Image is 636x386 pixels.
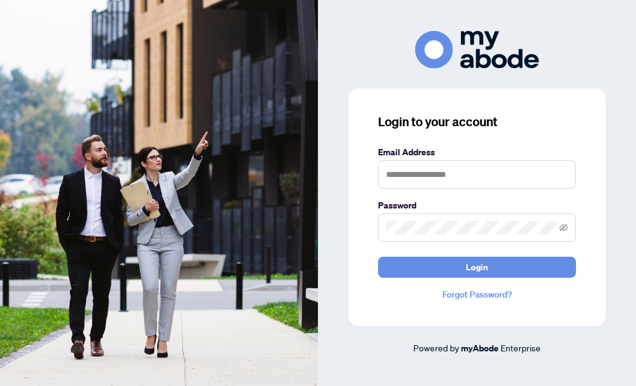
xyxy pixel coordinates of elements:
[378,199,576,212] label: Password
[378,257,576,278] button: Login
[378,145,576,159] label: Email Address
[559,223,568,232] span: eye-invisible
[461,341,499,355] a: myAbode
[415,31,539,69] img: ma-logo
[501,342,541,353] span: Enterprise
[413,342,459,353] span: Powered by
[466,257,488,277] span: Login
[378,288,576,301] a: Forgot Password?
[378,113,576,131] h3: Login to your account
